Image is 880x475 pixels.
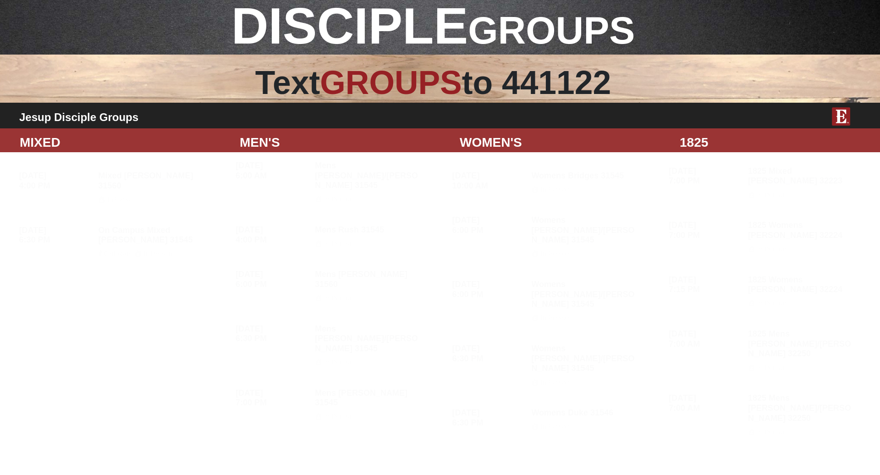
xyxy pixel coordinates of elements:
h4: [DATE] 6:30 PM [236,324,308,344]
h4: Womens [PERSON_NAME]/[PERSON_NAME] 31545 [531,344,636,386]
h4: [DATE] 7:00 PM [236,388,308,408]
div: MEN'S [233,133,453,152]
div: MIXED [13,133,233,152]
h4: [DATE] 6:30 PM [19,226,92,245]
strong: In Person [540,314,570,321]
h4: [DATE] 7:00 AM [669,393,742,413]
h4: [DATE] 6:30 PM [452,344,525,364]
h4: 1825 Mens [PERSON_NAME]/[PERSON_NAME] 32250 [748,393,852,436]
strong: Childcare [103,250,132,257]
span: GROUPS [320,64,462,101]
strong: In Person [757,364,786,371]
h4: [DATE] 4:00 PM [236,225,308,245]
h4: Mens Rush 31545 [315,225,419,248]
h4: [DATE] 6:00 PM [452,280,525,299]
h4: [DATE] 7:00 AM [669,329,742,349]
div: WOMEN'S [453,133,673,152]
strong: In Person [540,423,570,430]
b: Jesup Disciple Groups [19,111,138,123]
h4: 1825 Womens [PERSON_NAME] 32224 [748,275,852,307]
h4: Mens [PERSON_NAME] 31560 [315,270,419,302]
strong: In Person [757,245,786,253]
strong: In Person [757,299,786,307]
h4: Womens [PERSON_NAME]/[PERSON_NAME] 31545 [531,215,636,258]
h4: 1825 Mens [PERSON_NAME]/[PERSON_NAME] 32250 [748,329,852,371]
h4: Womens Duke 31546 [531,408,636,431]
strong: In Person [324,413,353,420]
h4: [DATE] 6:30 PM [452,408,525,428]
strong: In Person [540,379,570,386]
h4: 1825 Womens [PERSON_NAME] 32224 [748,221,852,253]
strong: In Person [324,359,353,366]
strong: In Person [143,250,173,257]
span: GROUPS [468,9,635,52]
strong: In Person [324,294,353,302]
strong: In Person [324,240,353,247]
h4: Womens [PERSON_NAME]/[PERSON_NAME] 31545 [531,280,636,322]
img: E-icon-fireweed-White-TM.png [832,107,850,126]
strong: In Person [540,250,570,257]
strong: In Person [757,428,786,436]
h4: Mens [PERSON_NAME]/[PERSON_NAME] 31545 [315,324,419,366]
h4: On Campus Mixed [PERSON_NAME] 31545 [98,226,203,258]
h4: [DATE] 7:15 PM [669,275,742,295]
h4: [DATE] 6:00 PM [236,270,308,289]
h4: Mens [PERSON_NAME] 31545 [315,388,419,420]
